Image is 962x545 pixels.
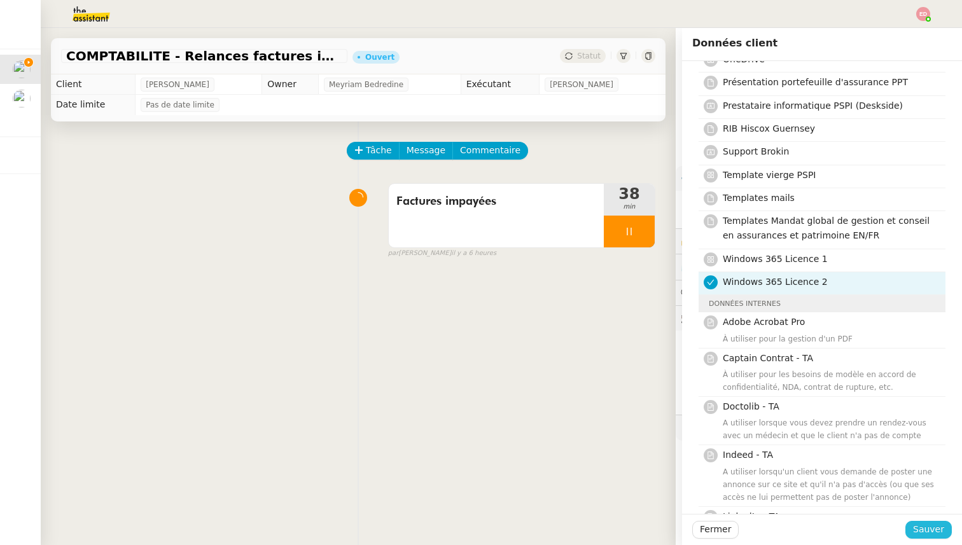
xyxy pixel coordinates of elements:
[13,60,31,78] img: users%2F0zQGGmvZECeMseaPawnreYAQQyS2%2Favatar%2Feddadf8a-b06f-4db9-91c4-adeed775bb0f
[916,7,930,21] img: svg
[723,123,815,134] span: RIB Hiscox Guernsey
[723,466,938,504] div: A utiliser lorsqu'un client vous demande de poster une annonce sur ce site et qu'il n'a pas d'acc...
[676,254,962,279] div: ⏲️Tâches 38:01
[577,52,601,60] span: Statut
[723,450,773,460] span: Indeed - TA
[365,53,394,61] div: Ouvert
[681,422,720,432] span: 🧴
[681,234,763,249] span: 🔐
[692,521,739,539] button: Fermer
[723,417,938,442] div: A utiliser lorsque vous devez prendre un rendez-vous avec un médecin et que le client n'a pas de ...
[723,54,765,64] span: OneDrive
[681,313,840,323] span: 🕵️
[146,99,214,111] span: Pas de date limite
[51,74,136,95] td: Client
[699,295,945,312] div: Données internes
[51,95,136,115] td: Date limite
[905,521,952,539] button: Sauver
[723,170,816,180] span: Template vierge PSPI
[329,78,403,91] span: Meyriam Bedredine
[723,216,930,240] span: Templates Mandat global de gestion et conseil en assurances et patrimoine EN/FR
[146,78,209,91] span: [PERSON_NAME]
[604,202,655,212] span: min
[407,143,445,158] span: Message
[676,415,962,440] div: 🧴Autres
[550,78,613,91] span: [PERSON_NAME]
[388,248,496,259] small: [PERSON_NAME]
[723,317,805,327] span: Adobe Acrobat Pro
[396,192,596,211] span: Factures impayées
[66,50,342,62] span: COMPTABILITE - Relances factures impayées - [DATE]
[676,306,962,331] div: 🕵️Autres demandes en cours 9
[676,229,962,254] div: 🔐Données client
[723,77,908,87] span: Présentation portefeuille d'assurance PPT
[723,401,779,411] span: Doctolib - TA
[451,248,496,259] span: il y a 6 heures
[723,146,789,156] span: Support Brokin
[723,511,780,521] span: LinkedIn - TA
[723,100,903,111] span: Prestataire informatique PSPI (Deskside)
[723,254,828,264] span: Windows 365 Licence 1
[681,261,774,272] span: ⏲️
[347,142,400,160] button: Tâche
[604,186,655,202] span: 38
[723,277,828,287] span: Windows 365 Licence 2
[452,142,528,160] button: Commentaire
[399,142,453,160] button: Message
[913,522,944,537] span: Sauver
[460,143,520,158] span: Commentaire
[388,248,399,259] span: par
[723,368,938,394] div: À utiliser pour les besoins de modèle en accord de confidentialité, NDA, contrat de rupture, etc.
[13,90,31,107] img: users%2FTDxDvmCjFdN3QFePFNGdQUcJcQk1%2Favatar%2F0cfb3a67-8790-4592-a9ec-92226c678442
[366,143,392,158] span: Tâche
[676,166,962,191] div: ⚙️Procédures
[461,74,540,95] td: Exécutant
[262,74,319,95] td: Owner
[723,333,938,345] div: À utiliser pour la gestion d'un PDF
[692,37,777,49] span: Données client
[676,280,962,305] div: 💬Commentaires
[681,287,762,298] span: 💬
[681,171,747,186] span: ⚙️
[723,193,795,203] span: Templates mails
[723,353,813,363] span: Captain Contrat - TA
[700,522,731,537] span: Fermer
